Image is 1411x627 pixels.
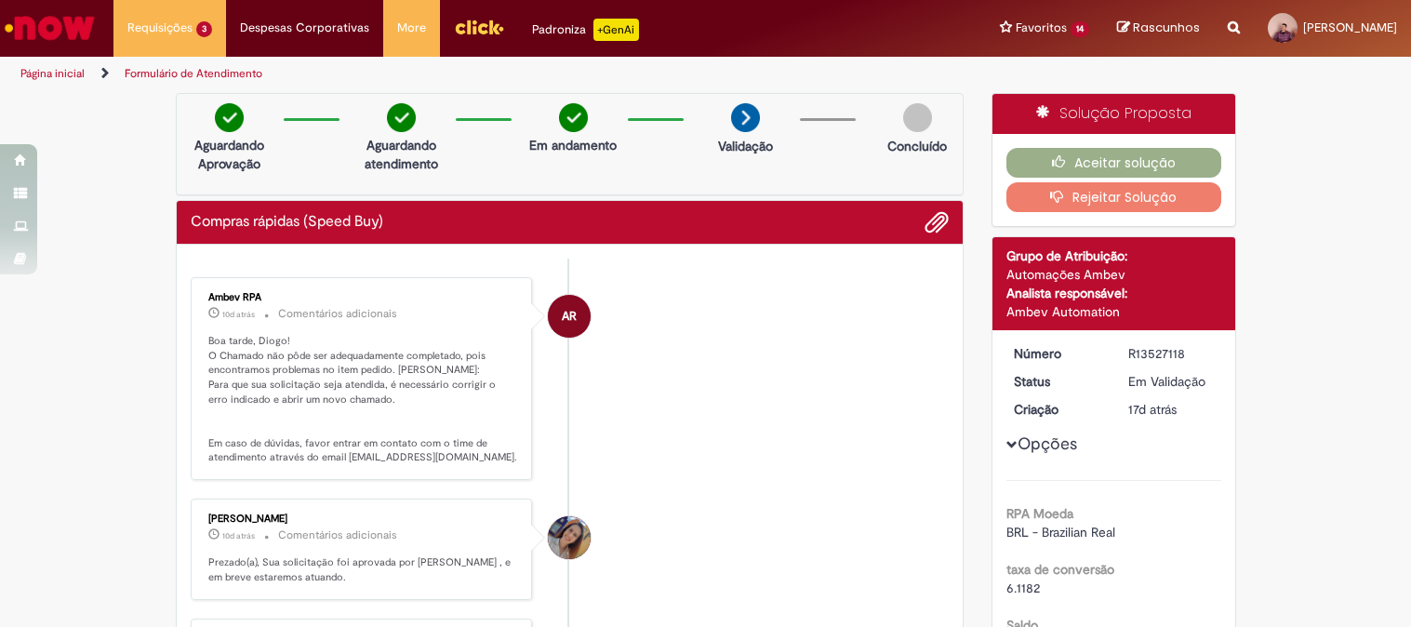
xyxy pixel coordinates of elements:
[1133,19,1200,36] span: Rascunhos
[1128,401,1177,418] span: 17d atrás
[1006,247,1221,265] div: Grupo de Atribuição:
[222,530,255,541] span: 10d atrás
[196,21,212,37] span: 3
[1016,19,1067,37] span: Favoritos
[222,309,255,320] span: 10d atrás
[278,306,397,322] small: Comentários adicionais
[992,94,1235,134] div: Solução Proposta
[222,530,255,541] time: 19/09/2025 15:06:26
[548,295,591,338] div: Ambev RPA
[1000,344,1114,363] dt: Número
[1006,284,1221,302] div: Analista responsável:
[208,514,518,525] div: [PERSON_NAME]
[718,137,773,155] p: Validação
[2,9,98,47] img: ServiceNow
[14,57,926,91] ul: Trilhas de página
[125,66,262,81] a: Formulário de Atendimento
[397,19,426,37] span: More
[532,19,639,41] div: Padroniza
[731,103,760,132] img: arrow-next.png
[562,294,577,339] span: AR
[387,103,416,132] img: check-circle-green.png
[529,136,617,154] p: Em andamento
[887,137,947,155] p: Concluído
[191,214,383,231] h2: Compras rápidas (Speed Buy) Histórico de tíquete
[1117,20,1200,37] a: Rascunhos
[593,19,639,41] p: +GenAi
[1128,401,1177,418] time: 12/09/2025 11:04:43
[208,292,518,303] div: Ambev RPA
[559,103,588,132] img: check-circle-green.png
[222,309,255,320] time: 19/09/2025 15:34:47
[1006,182,1221,212] button: Rejeitar Solução
[208,334,518,465] p: Boa tarde, Diogo! O Chamado não pôde ser adequadamente completado, pois encontramos problemas no ...
[925,210,949,234] button: Adicionar anexos
[1006,302,1221,321] div: Ambev Automation
[1006,524,1115,540] span: BRL - Brazilian Real
[356,136,446,173] p: Aguardando atendimento
[454,13,504,41] img: click_logo_yellow_360x200.png
[1128,344,1215,363] div: R13527118
[1071,21,1089,37] span: 14
[20,66,85,81] a: Página inicial
[903,103,932,132] img: img-circle-grey.png
[1006,561,1114,578] b: taxa de conversão
[1006,265,1221,284] div: Automações Ambev
[1006,580,1040,596] span: 6.1182
[1000,400,1114,419] dt: Criação
[1006,148,1221,178] button: Aceitar solução
[240,19,369,37] span: Despesas Corporativas
[208,555,518,584] p: Prezado(a), Sua solicitação foi aprovada por [PERSON_NAME] , e em breve estaremos atuando.
[1303,20,1397,35] span: [PERSON_NAME]
[127,19,193,37] span: Requisições
[278,527,397,543] small: Comentários adicionais
[1000,372,1114,391] dt: Status
[1128,372,1215,391] div: Em Validação
[1128,400,1215,419] div: 12/09/2025 11:04:43
[1006,505,1073,522] b: RPA Moeda
[215,103,244,132] img: check-circle-green.png
[548,516,591,559] div: Lutiele De Souza Medeiros
[184,136,274,173] p: Aguardando Aprovação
